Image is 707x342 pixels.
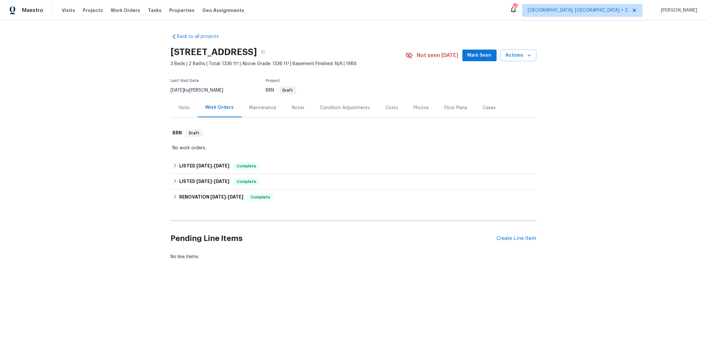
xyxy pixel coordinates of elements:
[196,179,212,184] span: [DATE]
[169,7,194,14] span: Properties
[171,123,536,143] div: BRN Draft
[234,163,259,169] span: Complete
[214,164,229,168] span: [DATE]
[417,52,458,59] span: Not seen [DATE]
[171,79,199,83] span: Last Visit Date
[468,51,492,60] span: Mark Seen
[280,88,296,92] span: Draft
[171,33,233,40] a: Back to all projects
[171,158,536,174] div: LISTED [DATE]-[DATE]Complete
[62,7,75,14] span: Visits
[179,178,229,186] h6: LISTED
[249,105,277,111] div: Maintenance
[513,4,517,10] div: 45
[483,105,496,111] div: Cases
[111,7,140,14] span: Work Orders
[210,195,226,199] span: [DATE]
[266,88,296,93] span: BRN
[83,7,103,14] span: Projects
[171,189,536,205] div: RENOVATION [DATE]-[DATE]Complete
[228,195,243,199] span: [DATE]
[179,162,229,170] h6: LISTED
[187,130,202,136] span: Draft
[22,7,43,14] span: Maestro
[248,194,273,200] span: Complete
[266,79,280,83] span: Project
[196,179,229,184] span: -
[173,129,182,137] h6: BRN
[205,104,234,111] div: Work Orders
[320,105,370,111] div: Condition Adjustments
[506,51,531,60] span: Actions
[528,7,628,14] span: [GEOGRAPHIC_DATA], [GEOGRAPHIC_DATA] + 2
[171,223,497,254] h2: Pending Line Items
[173,145,535,151] div: No work orders.
[171,174,536,189] div: LISTED [DATE]-[DATE]Complete
[171,254,536,260] div: No line items.
[171,61,405,67] span: 3 Beds | 2 Baths | Total: 1336 ft² | Above Grade: 1336 ft² | Basement Finished: N/A | 1986
[214,179,229,184] span: [DATE]
[171,49,257,55] h2: [STREET_ADDRESS]
[148,8,161,13] span: Tasks
[658,7,697,14] span: [PERSON_NAME]
[501,50,536,62] button: Actions
[196,164,212,168] span: [DATE]
[497,235,536,242] div: Create Line Item
[414,105,429,111] div: Photos
[196,164,229,168] span: -
[202,7,244,14] span: Geo Assignments
[257,46,269,58] button: Copy Address
[210,195,243,199] span: -
[179,193,243,201] h6: RENOVATION
[179,105,190,111] div: Visits
[462,50,497,62] button: Mark Seen
[234,178,259,185] span: Complete
[171,88,184,93] span: [DATE]
[386,105,398,111] div: Costs
[171,86,231,94] div: by [PERSON_NAME]
[445,105,468,111] div: Floor Plans
[292,105,305,111] div: Notes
